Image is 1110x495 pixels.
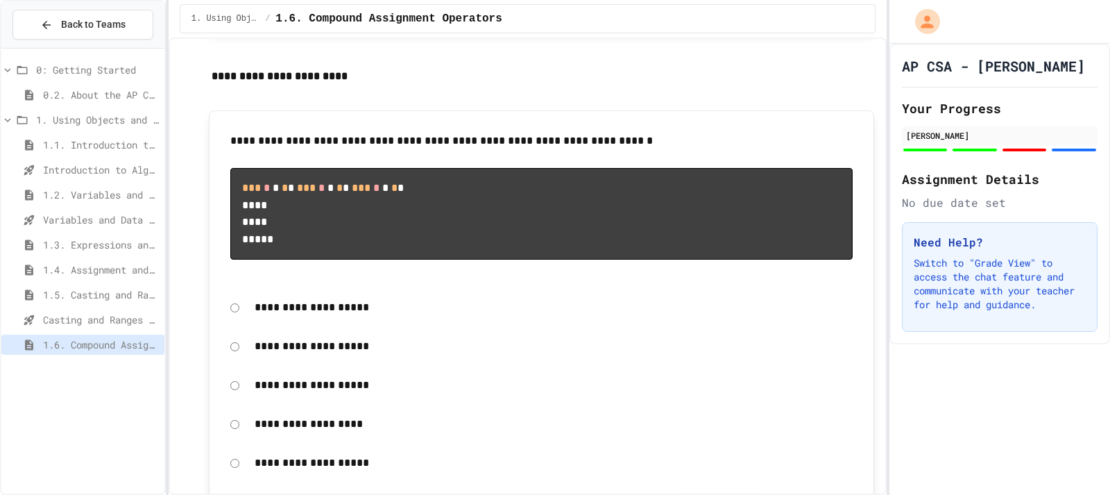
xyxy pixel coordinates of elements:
span: Variables and Data Types - Quiz [43,212,159,227]
div: [PERSON_NAME] [906,129,1093,142]
div: My Account [900,6,943,37]
span: 1.6. Compound Assignment Operators [275,10,502,27]
span: 1.2. Variables and Data Types [43,187,159,202]
span: / [265,13,270,24]
span: Casting and Ranges of variables - Quiz [43,312,159,327]
span: 1.3. Expressions and Output [New] [43,237,159,252]
p: Switch to "Grade View" to access the chat feature and communicate with your teacher for help and ... [914,256,1086,312]
h2: Assignment Details [902,169,1098,189]
h2: Your Progress [902,99,1098,118]
span: Introduction to Algorithms, Programming, and Compilers [43,162,159,177]
span: 1. Using Objects and Methods [36,112,159,127]
h3: Need Help? [914,234,1086,251]
span: 0.2. About the AP CSA Exam [43,87,159,102]
span: 1.4. Assignment and Input [43,262,159,277]
button: Back to Teams [12,10,153,40]
span: 1.6. Compound Assignment Operators [43,337,159,352]
span: 0: Getting Started [36,62,159,77]
span: 1. Using Objects and Methods [191,13,259,24]
h1: AP CSA - [PERSON_NAME] [902,56,1085,76]
span: Back to Teams [61,17,126,32]
div: No due date set [902,194,1098,211]
span: 1.1. Introduction to Algorithms, Programming, and Compilers [43,137,159,152]
span: 1.5. Casting and Ranges of Values [43,287,159,302]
